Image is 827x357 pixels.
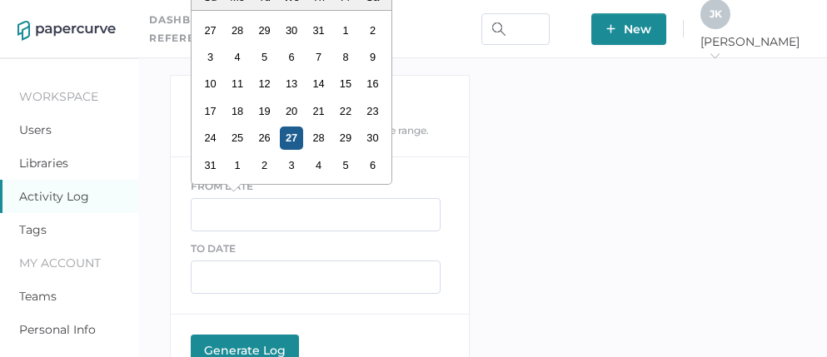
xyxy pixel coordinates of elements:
[361,154,383,176] div: Choose Saturday, September 6th, 2025
[226,72,248,95] div: Choose Monday, August 11th, 2025
[280,46,302,68] div: Choose Wednesday, August 6th, 2025
[149,11,225,29] a: Dashboard
[334,126,356,149] div: Choose Friday, August 29th, 2025
[226,126,248,149] div: Choose Monday, August 25th, 2025
[252,19,275,42] div: Choose Tuesday, July 29th, 2025
[334,19,356,42] div: Choose Friday, August 1st, 2025
[280,19,302,42] div: Choose Wednesday, July 30th, 2025
[306,72,329,95] div: Choose Thursday, August 14th, 2025
[606,13,651,45] span: New
[17,21,116,41] img: papercurve-logo-colour.7244d18c.svg
[334,100,356,122] div: Choose Friday, August 22nd, 2025
[361,72,383,95] div: Choose Saturday, August 16th, 2025
[710,7,722,20] span: J K
[709,50,720,62] i: arrow_right
[149,29,227,47] a: References
[361,126,383,149] div: Choose Saturday, August 30th, 2025
[591,13,666,45] button: New
[306,19,329,42] div: Choose Thursday, July 31st, 2025
[280,126,302,149] div: Choose Wednesday, August 27th, 2025
[191,242,236,255] span: TO DATE
[361,100,383,122] div: Choose Saturday, August 23rd, 2025
[226,154,248,176] div: Choose Monday, September 1st, 2025
[226,19,248,42] div: Choose Monday, July 28th, 2025
[334,72,356,95] div: Choose Friday, August 15th, 2025
[306,46,329,68] div: Choose Thursday, August 7th, 2025
[334,154,356,176] div: Choose Friday, September 5th, 2025
[226,100,248,122] div: Choose Monday, August 18th, 2025
[334,46,356,68] div: Choose Friday, August 8th, 2025
[252,46,275,68] div: Choose Tuesday, August 5th, 2025
[252,72,275,95] div: Choose Tuesday, August 12th, 2025
[19,222,47,237] a: Tags
[481,13,550,45] input: Search Workspace
[199,154,222,176] div: Choose Sunday, August 31st, 2025
[252,154,275,176] div: Choose Tuesday, September 2nd, 2025
[199,46,222,68] div: Choose Sunday, August 3rd, 2025
[199,72,222,95] div: Choose Sunday, August 10th, 2025
[492,22,506,36] img: search.bf03fe8b.svg
[199,126,222,149] div: Choose Sunday, August 24th, 2025
[252,126,275,149] div: Choose Tuesday, August 26th, 2025
[306,100,329,122] div: Choose Thursday, August 21st, 2025
[19,322,96,337] a: Personal Info
[361,46,383,68] div: Choose Saturday, August 9th, 2025
[19,289,57,304] a: Teams
[280,100,302,122] div: Choose Wednesday, August 20th, 2025
[306,126,329,149] div: Choose Thursday, August 28th, 2025
[361,19,383,42] div: Choose Saturday, August 2nd, 2025
[700,34,810,64] span: [PERSON_NAME]
[280,72,302,95] div: Choose Wednesday, August 13th, 2025
[280,154,302,176] div: Choose Wednesday, September 3rd, 2025
[19,189,89,204] a: Activity Log
[19,122,52,137] a: Users
[226,46,248,68] div: Choose Monday, August 4th, 2025
[306,154,329,176] div: Choose Thursday, September 4th, 2025
[19,156,68,171] a: Libraries
[199,19,222,42] div: Choose Sunday, July 27th, 2025
[199,100,222,122] div: Choose Sunday, August 17th, 2025
[606,24,615,33] img: plus-white.e19ec114.svg
[252,100,275,122] div: Choose Tuesday, August 19th, 2025
[197,17,386,179] div: month 2025-08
